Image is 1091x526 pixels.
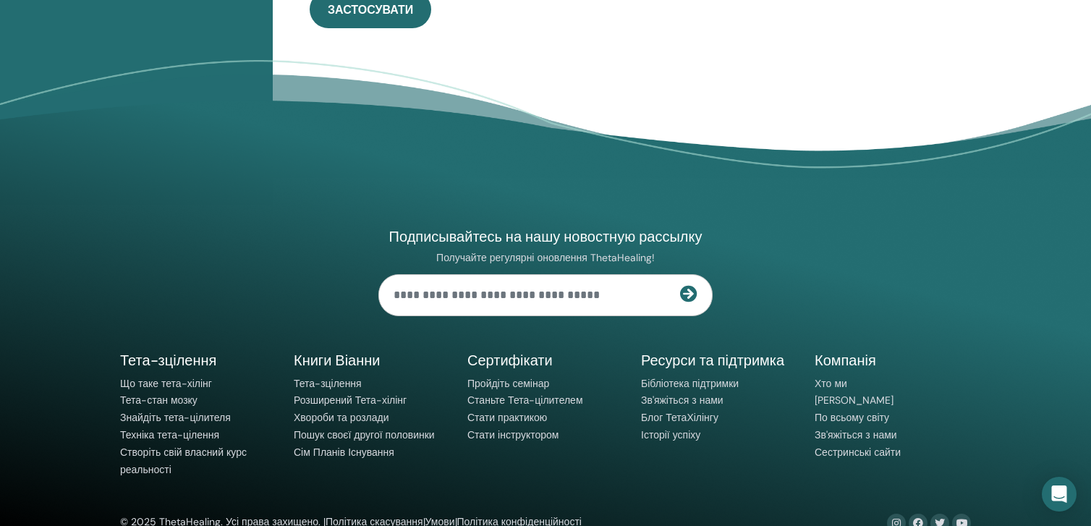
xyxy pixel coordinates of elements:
font: Книги Віанни [294,351,381,370]
a: Тета-зцілення [294,377,362,390]
a: Історії успіху [641,428,700,441]
a: Пройдіть семінар [467,377,549,390]
a: Знайдіть тета-цілителя [120,411,231,424]
a: Бібліотека підтримки [641,377,739,390]
font: Тета-зцілення [120,351,216,370]
a: Стати практикою [467,411,547,424]
a: Хвороби та розлади [294,411,389,424]
font: Подписывайтесь на нашу новостную рассылку [389,227,702,246]
a: Хто ми [815,377,847,390]
a: Зв'яжіться з нами [641,394,723,407]
a: Створіть свій власний курс реальності [120,446,247,476]
a: Блог ТетаХілінгу [641,411,718,424]
a: Пошук своєї другої половинки [294,428,435,441]
a: Тета-стан мозку [120,394,198,407]
a: Що таке тета-хілінг [120,377,212,390]
a: Сім Планів Існування [294,446,394,459]
font: Получайте регулярні оновлення ThetaHealing! [436,251,655,264]
a: Техніка тета-цілення [120,428,219,441]
a: По всьому світу [815,411,889,424]
a: [PERSON_NAME] [815,394,893,407]
font: Ресурси та підтримка [641,351,784,370]
div: Open Intercom Messenger [1042,477,1077,512]
font: Компанія [815,351,876,370]
a: Розширений Тета-хілінг [294,394,407,407]
a: Сестринські сайти [815,446,901,459]
a: Зв'яжіться з нами [815,428,897,441]
font: Сертифікати [467,351,553,370]
a: Стати інструктором [467,428,559,441]
a: Станьте Тета-цілителем [467,394,583,407]
font: Застосувати [328,2,413,17]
